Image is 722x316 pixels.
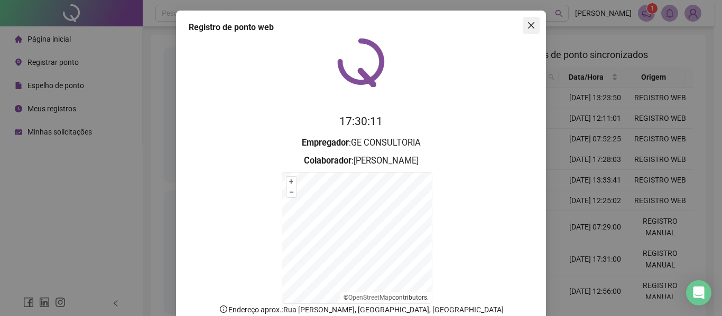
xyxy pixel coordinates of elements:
button: + [286,177,297,187]
strong: Empregador [302,138,349,148]
span: close [527,21,535,30]
p: Endereço aprox. : Rua [PERSON_NAME], [GEOGRAPHIC_DATA], [GEOGRAPHIC_DATA] [189,304,533,315]
h3: : GE CONSULTORIA [189,136,533,150]
div: Open Intercom Messenger [686,280,711,305]
span: info-circle [219,304,228,314]
img: QRPoint [337,38,385,87]
time: 17:30:11 [339,115,383,128]
a: OpenStreetMap [348,294,392,301]
div: Registro de ponto web [189,21,533,34]
strong: Colaborador [304,156,351,166]
button: – [286,187,297,197]
button: Close [523,17,540,34]
h3: : [PERSON_NAME] [189,154,533,168]
li: © contributors. [344,294,429,301]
